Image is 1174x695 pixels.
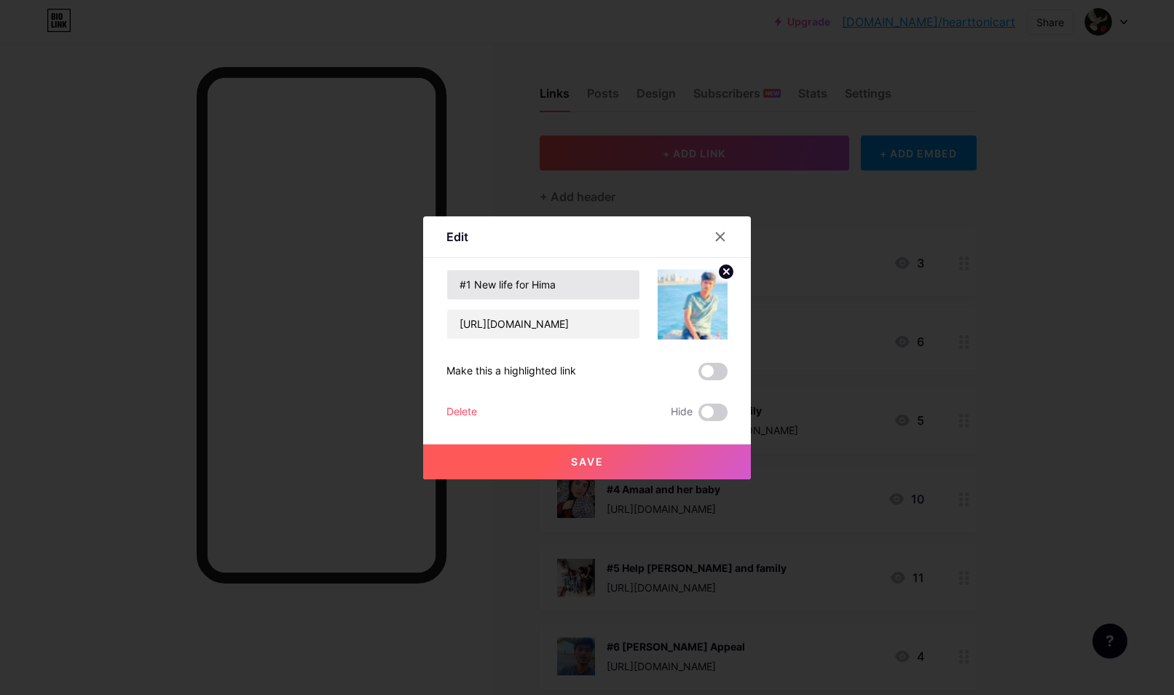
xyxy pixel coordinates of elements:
[446,228,468,246] div: Edit
[447,270,639,299] input: Title
[671,404,693,421] span: Hide
[446,363,576,380] div: Make this a highlighted link
[446,404,477,421] div: Delete
[447,310,639,339] input: URL
[658,270,728,339] img: link_thumbnail
[571,455,604,468] span: Save
[423,444,751,479] button: Save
